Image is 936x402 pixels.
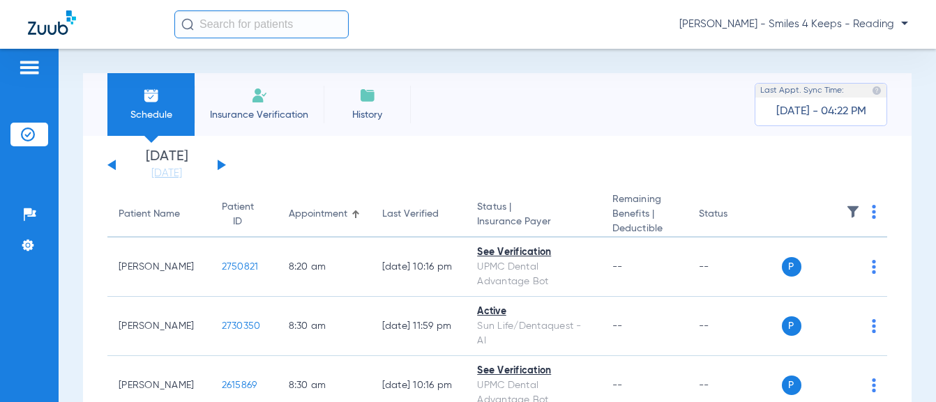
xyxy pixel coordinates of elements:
td: -- [688,297,782,356]
img: Schedule [143,87,160,104]
img: filter.svg [846,205,860,219]
span: P [782,376,801,395]
th: Remaining Benefits | [601,192,688,238]
span: 2750821 [222,262,259,272]
div: Sun Life/Dentaquest - AI [477,319,590,348]
img: last sync help info [872,86,882,95]
span: 2615869 [222,380,257,390]
td: [PERSON_NAME] [107,238,211,297]
span: P [782,257,801,277]
span: Deductible [612,222,677,236]
div: Active [477,304,590,319]
span: Insurance Payer [477,215,590,229]
div: Last Verified [382,207,455,222]
span: Insurance Verification [205,108,313,122]
a: [DATE] [125,167,209,180]
img: Manual Insurance Verification [251,87,268,104]
div: See Verification [477,245,590,260]
th: Status | [466,192,601,238]
div: Patient ID [222,200,254,229]
div: Last Verified [382,207,439,222]
input: Search for patients [174,10,349,38]
td: -- [688,238,782,297]
div: UPMC Dental Advantage Bot [477,260,590,289]
span: -- [612,262,623,272]
span: [DATE] - 04:22 PM [776,105,866,118]
td: [DATE] 11:59 PM [371,297,467,356]
span: Last Appt. Sync Time: [760,84,844,98]
div: Patient ID [222,200,266,229]
img: hamburger-icon [18,59,40,76]
img: group-dot-blue.svg [872,260,876,274]
td: 8:30 AM [278,297,371,356]
span: History [334,108,400,122]
span: -- [612,321,623,331]
img: group-dot-blue.svg [872,205,876,219]
span: 2730350 [222,321,261,331]
li: [DATE] [125,150,209,180]
td: [PERSON_NAME] [107,297,211,356]
img: Zuub Logo [28,10,76,35]
span: -- [612,380,623,390]
div: Patient Name [119,207,199,222]
img: group-dot-blue.svg [872,319,876,333]
span: P [782,316,801,336]
div: Appointment [289,207,347,222]
th: Status [688,192,782,238]
img: History [359,87,376,104]
iframe: Chat Widget [866,335,936,402]
div: Appointment [289,207,360,222]
td: 8:20 AM [278,238,371,297]
td: [DATE] 10:16 PM [371,238,467,297]
div: See Verification [477,364,590,378]
span: [PERSON_NAME] - Smiles 4 Keeps - Reading [679,17,908,31]
img: Search Icon [181,18,194,31]
div: Patient Name [119,207,180,222]
span: Schedule [118,108,184,122]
